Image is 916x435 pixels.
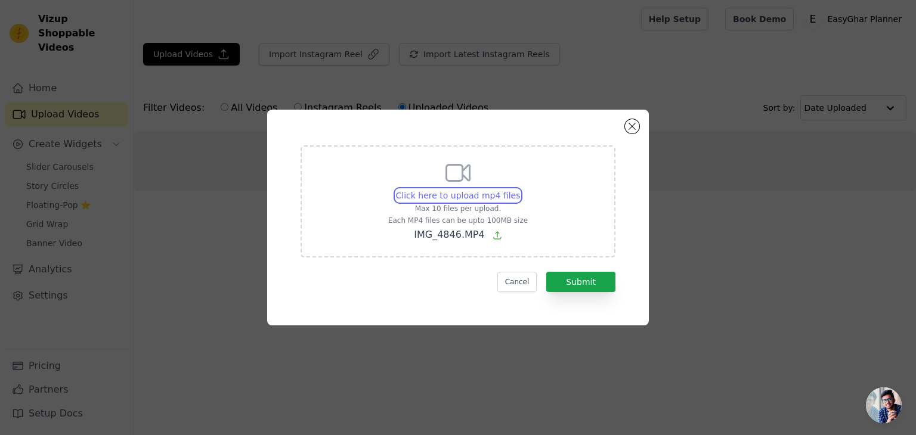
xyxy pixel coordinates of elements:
[866,387,902,423] a: Open chat
[388,216,528,225] p: Each MP4 files can be upto 100MB size
[388,204,528,213] p: Max 10 files per upload.
[625,119,639,133] button: Close modal
[497,272,537,292] button: Cancel
[396,191,521,200] span: Click here to upload mp4 files
[414,229,484,240] span: IMG_4846.MP4
[546,272,615,292] button: Submit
